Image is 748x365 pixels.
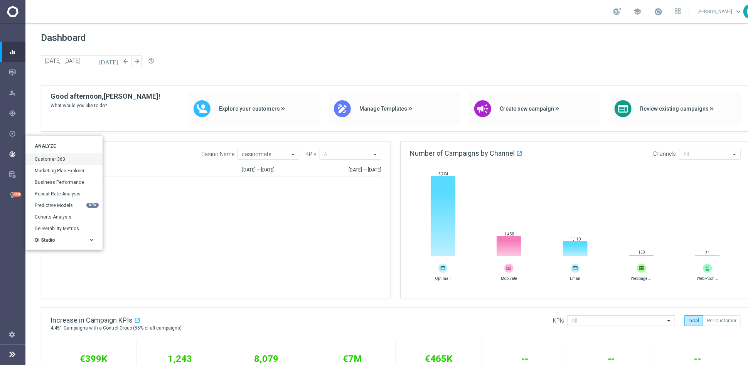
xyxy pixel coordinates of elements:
[9,192,16,198] i: lightbulb
[25,153,103,165] div: Customer 360
[8,331,15,338] i: settings
[25,211,103,223] div: Cohorts Analysis
[35,238,55,242] span: BI Studio
[734,7,743,16] span: keyboard_arrow_down
[9,110,25,117] div: Plan
[35,179,94,186] a: Business Performance
[35,156,94,163] a: Customer 360
[8,151,25,157] button: Analyze Customer 360 Marketing Plan Explorer Business Performance Repeat Rate Analysis Predictive...
[8,69,25,76] button: Mission Control
[12,192,21,197] div: +10
[35,238,88,242] div: BI Studio
[9,185,25,205] div: Optibot
[35,167,94,174] a: Marketing Plan Explorer
[9,151,25,158] div: Analyze
[25,234,103,246] div: BI Studio
[9,62,25,82] div: Mission Control
[25,177,103,188] div: Business Performance
[9,89,16,96] i: person_search
[8,110,25,116] button: gps_fixed Plan
[88,236,95,244] i: keyboard_arrow_right
[25,139,101,153] div: Analyze
[9,130,25,137] div: Execute
[35,237,96,243] button: BI Studio keyboard_arrow_right
[8,192,25,198] button: lightbulb Optibot +10
[8,131,25,137] button: play_circle_outline Execute
[8,172,25,178] button: Data Studio
[8,49,25,55] button: equalizer Dashboard
[633,7,642,16] span: school
[25,223,103,234] div: Deliverability Metrics
[86,203,99,208] div: NEW
[9,110,16,117] i: gps_fixed
[25,200,103,211] div: Predictive Models
[9,89,25,96] div: Explore
[9,42,25,62] div: Dashboard
[9,171,25,178] div: Data Studio
[35,190,94,197] a: Repeat Rate Analysis
[25,165,103,177] div: Marketing Plan Explorer
[9,151,16,158] i: track_changes
[4,324,20,345] div: Settings
[9,130,16,137] i: play_circle_outline
[35,225,94,232] a: Deliverability Metrics
[697,6,743,17] a: [PERSON_NAME]keyboard_arrow_down
[35,214,94,220] a: Cohorts Analysis
[9,49,16,56] i: equalizer
[8,90,25,96] button: person_search Explore
[25,188,103,200] div: Repeat Rate Analysis
[35,202,85,209] a: Predictive Models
